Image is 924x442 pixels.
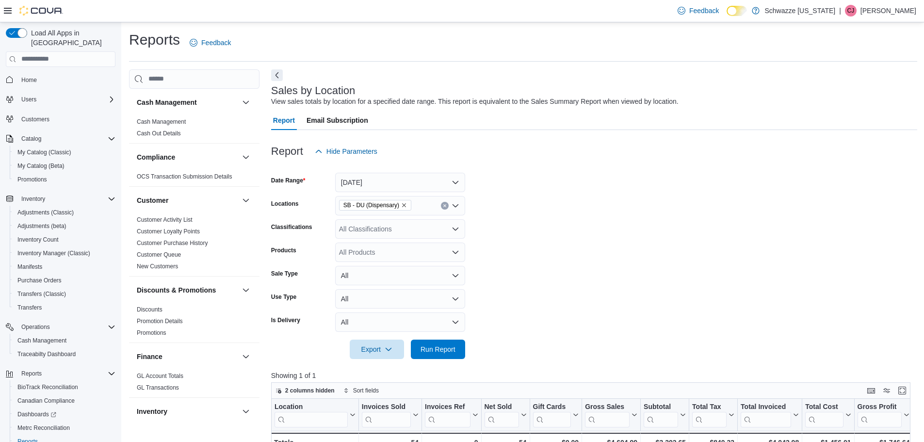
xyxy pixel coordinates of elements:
[674,1,723,20] a: Feedback
[275,402,356,427] button: Location
[14,174,51,185] a: Promotions
[240,351,252,362] button: Finance
[425,402,470,427] div: Invoices Ref
[10,219,119,233] button: Adjustments (beta)
[689,6,719,16] span: Feedback
[137,262,178,270] span: New Customers
[129,370,259,397] div: Finance
[137,228,200,235] span: Customer Loyalty Points
[17,383,78,391] span: BioTrack Reconciliation
[10,260,119,274] button: Manifests
[240,406,252,417] button: Inventory
[14,288,70,300] a: Transfers (Classic)
[14,234,63,246] a: Inventory Count
[10,173,119,186] button: Promotions
[17,209,74,216] span: Adjustments (Classic)
[272,385,339,396] button: 2 columns hidden
[692,402,734,427] button: Total Tax
[845,5,857,16] div: Clayton James Willison
[2,367,119,380] button: Reports
[137,318,183,325] a: Promotion Details
[425,402,478,427] button: Invoices Ref
[10,408,119,421] a: Dashboards
[271,69,283,81] button: Next
[129,171,259,186] div: Compliance
[805,402,851,427] button: Total Cost
[326,147,377,156] span: Hide Parameters
[129,304,259,343] div: Discounts & Promotions
[27,28,115,48] span: Load All Apps in [GEOGRAPHIC_DATA]
[14,275,115,286] span: Purchase Orders
[14,160,68,172] a: My Catalog (Beta)
[17,222,66,230] span: Adjustments (beta)
[14,348,115,360] span: Traceabilty Dashboard
[10,274,119,287] button: Purchase Orders
[21,135,41,143] span: Catalog
[865,385,877,396] button: Keyboard shortcuts
[484,402,519,427] div: Net Sold
[137,384,179,391] a: GL Transactions
[137,173,232,180] a: OCS Transaction Submission Details
[137,373,183,379] a: GL Account Totals
[350,340,404,359] button: Export
[343,200,399,210] span: SB - DU (Dispensary)
[14,335,115,346] span: Cash Management
[137,352,162,361] h3: Finance
[14,395,79,407] a: Canadian Compliance
[17,74,41,86] a: Home
[275,402,348,427] div: Location
[857,402,902,427] div: Gross Profit
[14,207,78,218] a: Adjustments (Classic)
[741,402,799,427] button: Total Invoiced
[10,206,119,219] button: Adjustments (Classic)
[353,387,379,394] span: Sort fields
[14,422,74,434] a: Metrc Reconciliation
[17,277,62,284] span: Purchase Orders
[17,368,115,379] span: Reports
[201,38,231,48] span: Feedback
[137,372,183,380] span: GL Account Totals
[839,5,841,16] p: |
[17,350,76,358] span: Traceabilty Dashboard
[335,266,465,285] button: All
[17,249,90,257] span: Inventory Manager (Classic)
[335,173,465,192] button: [DATE]
[240,195,252,206] button: Customer
[137,130,181,137] a: Cash Out Details
[311,142,381,161] button: Hide Parameters
[137,384,179,392] span: GL Transactions
[421,344,455,354] span: Run Report
[186,33,235,52] a: Feedback
[741,402,791,411] div: Total Invoiced
[14,302,115,313] span: Transfers
[137,306,162,313] a: Discounts
[452,202,459,210] button: Open list of options
[2,73,119,87] button: Home
[17,162,65,170] span: My Catalog (Beta)
[339,200,411,211] span: SB - DU (Dispensary)
[17,263,42,271] span: Manifests
[10,246,119,260] button: Inventory Manager (Classic)
[271,371,917,380] p: Showing 1 of 1
[14,395,115,407] span: Canadian Compliance
[129,214,259,276] div: Customer
[137,329,166,336] a: Promotions
[137,152,238,162] button: Compliance
[14,275,65,286] a: Purchase Orders
[271,85,356,97] h3: Sales by Location
[14,381,82,393] a: BioTrack Reconciliation
[14,302,46,313] a: Transfers
[585,402,637,427] button: Gross Sales
[14,147,75,158] a: My Catalog (Classic)
[137,152,175,162] h3: Compliance
[2,112,119,126] button: Customers
[271,177,306,184] label: Date Range
[860,5,916,16] p: [PERSON_NAME]
[137,251,181,258] a: Customer Queue
[240,151,252,163] button: Compliance
[137,196,168,205] h3: Customer
[137,285,216,295] h3: Discounts & Promotions
[137,285,238,295] button: Discounts & Promotions
[14,409,115,420] span: Dashboards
